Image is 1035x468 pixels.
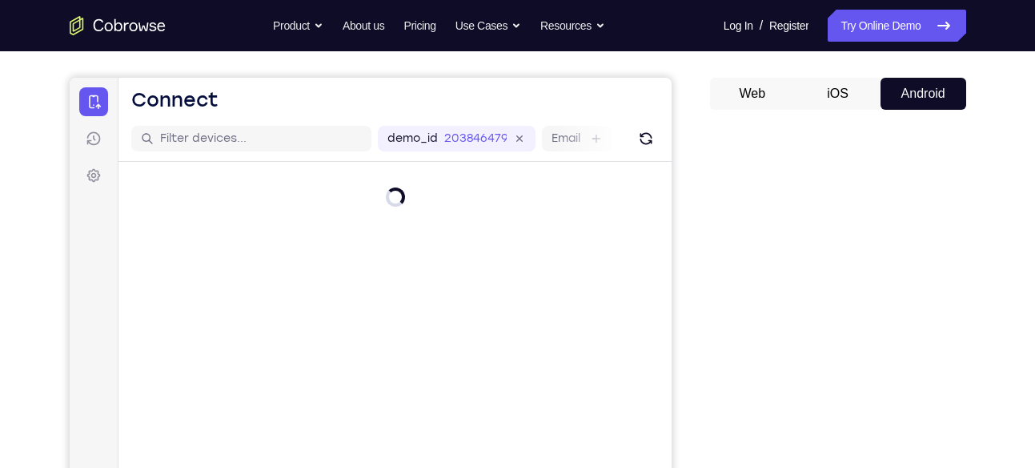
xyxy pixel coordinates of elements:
button: Resources [540,10,605,42]
button: Use Cases [455,10,521,42]
button: Product [273,10,323,42]
button: iOS [795,78,881,110]
a: About us [343,10,384,42]
a: Try Online Demo [828,10,965,42]
a: Log In [724,10,753,42]
button: Android [881,78,966,110]
a: Pricing [403,10,435,42]
span: / [760,16,763,35]
a: Go to the home page [70,16,166,35]
a: Register [769,10,808,42]
button: Web [710,78,796,110]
